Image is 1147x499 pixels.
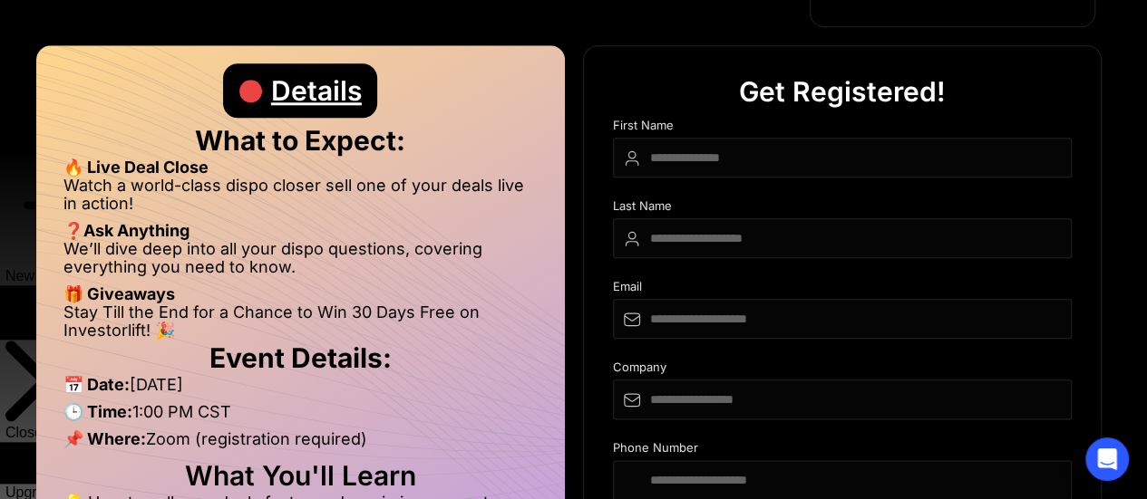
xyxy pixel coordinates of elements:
div: Open Intercom Messenger [1085,437,1129,481]
strong: ❓Ask Anything [63,221,190,240]
div: First Name [613,119,1073,138]
li: [DATE] [63,376,538,403]
strong: 📌 Where: [63,429,146,448]
div: Email [613,280,1073,299]
strong: 🔥 Live Deal Close [63,158,209,177]
strong: 🕒 Time: [63,402,132,421]
li: 1:00 PM CST [63,403,538,430]
li: Watch a world-class dispo closer sell one of your deals live in action! [63,177,538,222]
strong: What to Expect: [195,124,405,157]
div: Phone Number [613,441,1073,460]
h2: What You'll Learn [63,466,538,485]
strong: 🎁 Giveaways [63,284,175,303]
li: We’ll dive deep into all your dispo questions, covering everything you need to know. [63,240,538,285]
strong: Event Details: [209,341,392,374]
div: Company [613,360,1073,379]
div: Last Name [613,199,1073,218]
li: Zoom (registration required) [63,430,538,457]
div: Details [271,63,362,118]
li: Stay Till the End for a Chance to Win 30 Days Free on Investorlift! 🎉 [63,303,538,340]
strong: 📅 Date: [63,375,130,394]
div: Get Registered! [739,64,945,119]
